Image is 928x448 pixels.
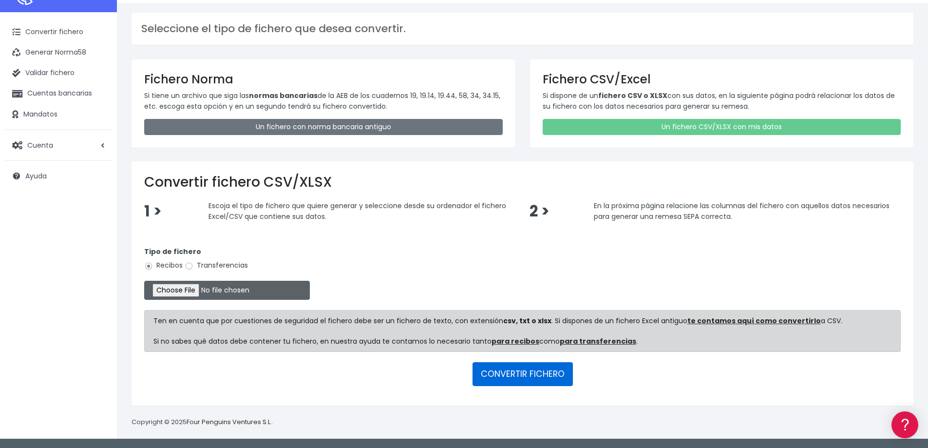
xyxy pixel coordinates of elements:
[5,63,112,83] a: Validar fichero
[560,336,636,346] a: para transferencias
[530,201,549,222] span: 2 >
[10,154,185,169] a: Videotutoriales
[5,42,112,63] a: Generar Norma58
[5,83,112,104] a: Cuentas bancarias
[5,22,112,42] a: Convertir fichero
[27,140,53,150] span: Cuenta
[543,119,901,135] a: Un fichero CSV/XLSX con mis datos
[10,138,185,154] a: Problemas habituales
[503,316,551,326] strong: csv, txt o xlsx
[25,171,47,181] span: Ayuda
[144,247,201,256] strong: Tipo de fichero
[144,310,901,352] div: Ten en cuenta que por cuestiones de seguridad el fichero debe ser un fichero de texto, con extens...
[10,194,185,203] div: Facturación
[141,22,904,35] h3: Seleccione el tipo de fichero que desea convertir.
[249,91,318,100] strong: normas bancarias
[10,123,185,138] a: Formatos
[543,72,901,86] h3: Fichero CSV/Excel
[10,83,185,98] a: Información general
[208,201,506,221] span: Escoja el tipo de fichero que quiere generar y seleccione desde su ordenador el fichero Excel/CSV...
[144,72,503,86] h3: Fichero Norma
[10,108,185,117] div: Convertir ficheros
[144,174,901,191] h2: Convertir fichero CSV/XLSX
[10,169,185,184] a: Perfiles de empresas
[5,135,112,156] a: Cuenta
[492,336,539,346] a: para recibos
[10,234,185,243] div: Programadores
[144,119,503,135] a: Un fichero con norma bancaria antiguo
[687,316,821,326] a: te contamos aquí como convertirlo
[10,68,185,77] div: Información general
[185,260,248,271] label: Transferencias
[144,90,503,112] p: Si tiene un archivo que siga las de la AEB de los cuadernos 19, 19.14, 19.44, 58, 34, 34.15, etc....
[10,209,185,224] a: General
[473,362,573,386] button: CONVERTIR FICHERO
[134,281,188,290] a: POWERED BY ENCHANT
[144,201,162,222] span: 1 >
[5,166,112,186] a: Ayuda
[594,201,890,221] span: En la próxima página relacione las columnas del fichero con aquellos datos necesarios para genera...
[132,417,273,428] p: Copyright © 2025 .
[144,260,183,271] label: Recibos
[10,261,185,278] button: Contáctanos
[5,104,112,125] a: Mandatos
[10,249,185,264] a: API
[187,417,272,427] a: Four Penguins Ventures S.L.
[543,90,901,112] p: Si dispone de un con sus datos, en la siguiente página podrá relacionar los datos de su fichero c...
[598,91,667,100] strong: fichero CSV o XLSX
